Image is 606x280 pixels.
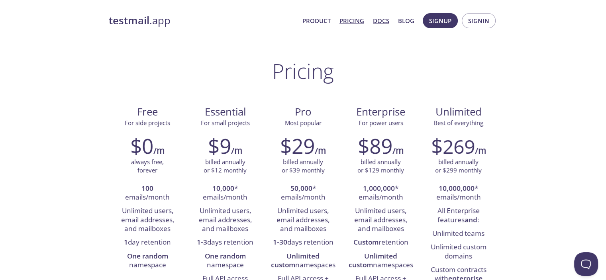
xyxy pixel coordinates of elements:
[475,144,486,157] h6: /m
[574,252,598,276] iframe: Help Scout Beacon - Open
[358,134,392,158] h2: $89
[431,134,475,158] h2: $
[348,204,414,236] li: Unlimited users, email addresses, and mailboxes
[443,133,475,159] span: 269
[130,134,153,158] h2: $0
[115,250,180,272] li: namespace
[363,184,395,193] strong: 1,000,000
[270,250,336,272] li: namespaces
[231,144,242,157] h6: /m
[435,158,482,175] p: billed annually or $299 monthly
[273,237,287,247] strong: 1-30
[272,59,334,83] h1: Pricing
[373,16,389,26] a: Docs
[115,236,180,249] li: day retention
[468,16,489,26] span: Signin
[398,16,414,26] a: Blog
[193,105,258,119] span: Essential
[426,241,491,263] li: Unlimited custom domains
[270,204,336,236] li: Unlimited users, email addresses, and mailboxes
[208,134,231,158] h2: $9
[212,184,234,193] strong: 10,000
[197,237,207,247] strong: 1-3
[426,204,491,227] li: All Enterprise features :
[315,144,326,157] h6: /m
[271,105,335,119] span: Pro
[192,250,258,272] li: namespace
[131,158,164,175] p: always free, forever
[127,251,168,260] strong: One random
[348,105,413,119] span: Enterprise
[192,182,258,205] li: * emails/month
[439,184,475,193] strong: 10,000,000
[192,204,258,236] li: Unlimited users, email addresses, and mailboxes
[429,16,451,26] span: Signup
[462,13,496,28] button: Signin
[115,204,180,236] li: Unlimited users, email addresses, and mailboxes
[426,227,491,241] li: Unlimited teams
[205,251,246,260] strong: One random
[349,251,398,269] strong: Unlimited custom
[353,237,379,247] strong: Custom
[141,184,153,193] strong: 100
[285,119,322,127] span: Most popular
[124,237,128,247] strong: 1
[270,182,336,205] li: * emails/month
[109,14,149,27] strong: testmail
[192,236,258,249] li: days retention
[359,119,403,127] span: For power users
[290,184,312,193] strong: 50,000
[348,250,414,272] li: namespaces
[270,236,336,249] li: days retention
[201,119,250,127] span: For small projects
[115,182,180,205] li: emails/month
[280,134,315,158] h2: $29
[435,105,482,119] span: Unlimited
[465,215,477,224] strong: and
[339,16,364,26] a: Pricing
[426,182,491,205] li: * emails/month
[302,16,331,26] a: Product
[115,105,180,119] span: Free
[392,144,404,157] h6: /m
[204,158,247,175] p: billed annually or $12 monthly
[153,144,165,157] h6: /m
[271,251,320,269] strong: Unlimited custom
[357,158,404,175] p: billed annually or $129 monthly
[109,14,296,27] a: testmail.app
[433,119,483,127] span: Best of everything
[348,182,414,205] li: * emails/month
[423,13,458,28] button: Signup
[282,158,325,175] p: billed annually or $39 monthly
[125,119,170,127] span: For side projects
[348,236,414,249] li: retention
